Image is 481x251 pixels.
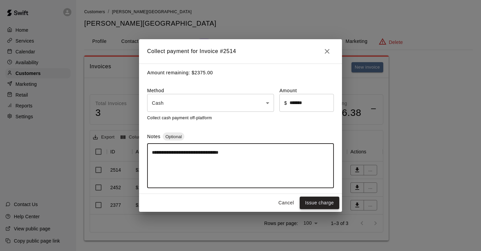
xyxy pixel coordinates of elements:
[147,134,160,139] label: Notes
[284,100,287,106] p: $
[275,197,297,209] button: Cancel
[147,94,274,112] div: Cash
[147,87,274,94] label: Method
[320,45,334,58] button: Close
[139,39,342,64] h2: Collect payment for Invoice # 2514
[163,134,184,139] span: Optional
[279,87,334,94] label: Amount
[147,69,334,76] p: Amount remaining: $ 2375.00
[300,197,339,209] button: Issue charge
[147,116,212,120] span: Collect cash payment off-platform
